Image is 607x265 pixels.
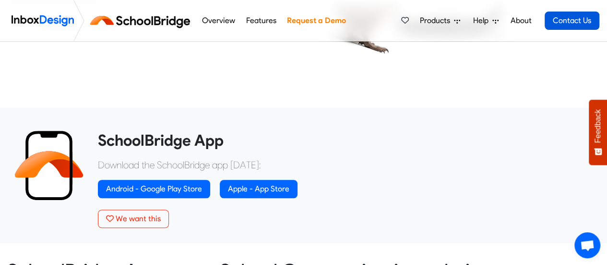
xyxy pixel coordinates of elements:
a: Features [243,11,279,30]
button: We want this [98,210,169,228]
a: Request a Demo [284,11,348,30]
a: About [508,11,534,30]
heading: SchoolBridge App [98,131,593,150]
a: Overview [199,11,238,30]
span: We want this [116,214,161,223]
a: Open chat [574,232,600,258]
span: Feedback [594,109,602,143]
a: Help [469,11,502,30]
a: Products [416,11,464,30]
img: 2022_01_13_icon_sb_app.svg [14,131,83,200]
button: Feedback - Show survey [589,100,607,165]
p: Download the SchoolBridge app [DATE]: [98,158,593,172]
span: Help [473,15,492,26]
a: Apple - App Store [220,180,298,198]
span: Products [420,15,454,26]
a: Android - Google Play Store [98,180,210,198]
img: schoolbridge logo [88,9,196,32]
a: Contact Us [545,12,599,30]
